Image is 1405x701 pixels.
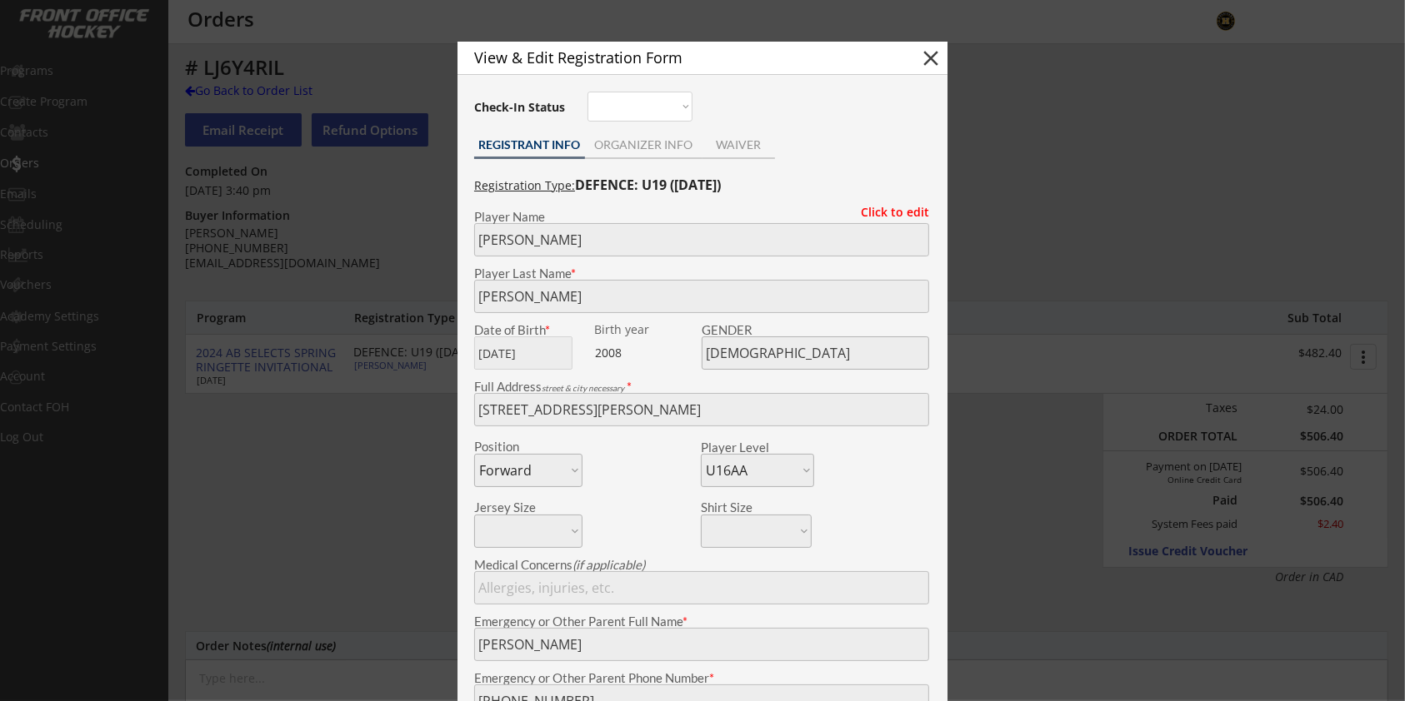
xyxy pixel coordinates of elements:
[474,177,575,193] u: Registration Type:
[474,559,929,571] div: Medical Concerns
[474,139,585,151] div: REGISTRANT INFO
[848,206,929,218] div: Click to edit
[701,441,814,454] div: Player Level
[918,46,943,71] button: close
[474,324,582,336] div: Date of Birth
[474,50,889,65] div: View & Edit Registration Form
[474,672,929,684] div: Emergency or Other Parent Phone Number
[474,501,560,514] div: Jersey Size
[474,615,929,628] div: Emergency or Other Parent Full Name
[474,440,560,453] div: Position
[575,176,721,194] strong: DEFENCE: U19 ([DATE])
[474,211,929,223] div: Player Name
[595,345,699,361] div: 2008
[474,102,568,113] div: Check-In Status
[702,139,775,151] div: WAIVER
[474,571,929,604] input: Allergies, injuries, etc.
[702,324,929,336] div: GENDER
[542,383,624,393] em: street & city necessary
[474,393,929,426] input: Street, City, Province/State
[701,501,787,514] div: Shirt Size
[594,324,698,336] div: We are transitioning the system to collect and store date of birth instead of just birth year to ...
[585,139,702,151] div: ORGANIZER INFO
[594,324,698,336] div: Birth year
[474,267,929,280] div: Player Last Name
[474,380,929,393] div: Full Address
[572,557,645,572] em: (if applicable)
